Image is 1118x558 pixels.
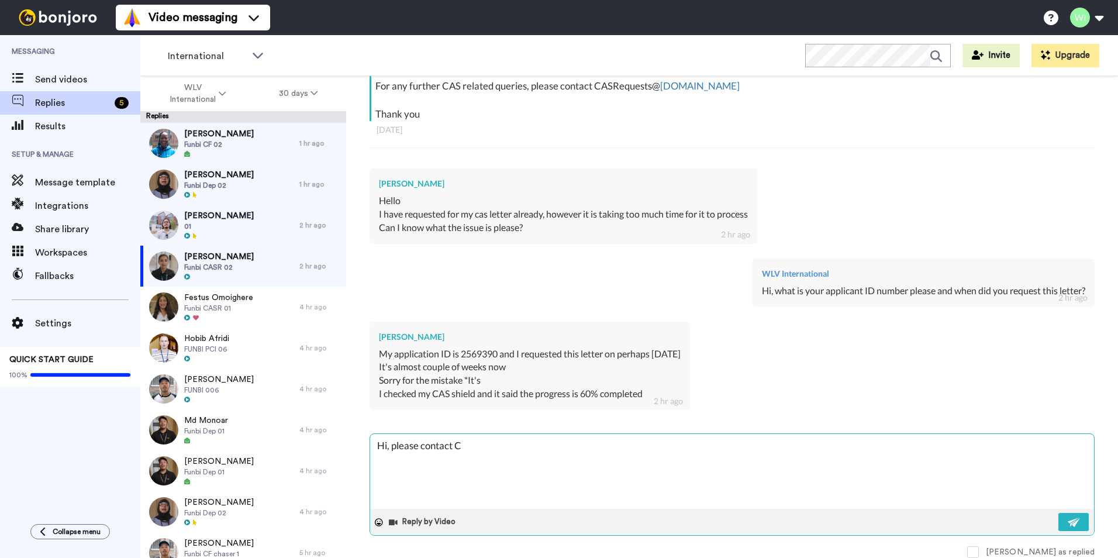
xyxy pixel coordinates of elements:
[143,77,253,110] button: WLV International
[140,409,346,450] a: Md MonoarFunbi Dep 014 hr ago
[379,360,681,374] div: It's almost couple of weeks now
[184,304,253,313] span: Funbi CASR 01
[660,80,740,92] a: [DOMAIN_NAME]
[1058,292,1088,304] div: 2 hr ago
[149,292,178,322] img: 18c8c6cf-73b7-44df-959e-9da70d9e2fcd-thumb.jpg
[379,331,681,343] div: [PERSON_NAME]
[379,347,681,361] div: My application ID is 2569390 and I requested this letter on perhaps [DATE]
[299,384,340,394] div: 4 hr ago
[53,527,101,536] span: Collapse menu
[299,425,340,435] div: 4 hr ago
[35,119,140,133] span: Results
[149,497,178,526] img: 94fa5eca-16e8-43c4-ab44-e3af1d854f4f-thumb.jpg
[299,548,340,557] div: 5 hr ago
[149,129,178,158] img: 3eaef87c-d0ef-4c96-8c5b-62a8d594d55b-thumb.jpg
[184,169,254,181] span: [PERSON_NAME]
[184,210,254,222] span: [PERSON_NAME]
[35,222,140,236] span: Share library
[379,178,748,190] div: [PERSON_NAME]
[1031,44,1099,67] button: Upgrade
[184,508,254,518] span: Funbi Dep 02
[149,456,178,485] img: 3bcc4c5f-1f81-49cf-bab2-b771fb1f6334-thumb.jpg
[299,343,340,353] div: 4 hr ago
[299,466,340,476] div: 4 hr ago
[184,426,228,436] span: Funbi Dep 01
[149,415,178,445] img: 3bcc4c5f-1f81-49cf-bab2-b771fb1f6334-thumb.jpg
[35,73,140,87] span: Send videos
[379,194,748,208] div: Hello
[14,9,102,26] img: bj-logo-header-white.svg
[149,170,178,199] img: 94fa5eca-16e8-43c4-ab44-e3af1d854f4f-thumb.jpg
[184,251,254,263] span: [PERSON_NAME]
[379,374,681,387] div: Sorry for the mistake *It's
[169,82,216,105] span: WLV International
[379,208,748,221] div: I have requested for my cas letter already, however it is taking too much time for it to process
[184,222,254,231] span: 01
[9,370,27,380] span: 100%
[184,181,254,190] span: Funbi Dep 02
[35,175,140,190] span: Message template
[762,284,1085,298] div: Hi, what is your applicant ID number please and when did you request this letter?
[299,180,340,189] div: 1 hr ago
[35,199,140,213] span: Integrations
[140,328,346,368] a: Hobib AfridiFUNBI PCI 064 hr ago
[149,9,237,26] span: Video messaging
[140,246,346,287] a: [PERSON_NAME]Funbi CASR 022 hr ago
[184,374,254,385] span: [PERSON_NAME]
[168,49,246,63] span: International
[115,97,129,109] div: 5
[962,44,1020,67] button: Invite
[184,345,229,354] span: FUNBI PCI 06
[184,128,254,140] span: [PERSON_NAME]
[123,8,142,27] img: vm-color.svg
[140,450,346,491] a: [PERSON_NAME]Funbi Dep 014 hr ago
[184,385,254,395] span: FUNBI 006
[140,287,346,328] a: Festus OmoighereFunbi CASR 014 hr ago
[149,333,178,363] img: d5f57e52-3689-4f64-80e9-2fa2201437f8-thumb.jpg
[30,524,110,539] button: Collapse menu
[377,124,1088,136] div: [DATE]
[654,395,683,407] div: 2 hr ago
[184,140,254,149] span: Funbi CF 02
[149,374,178,404] img: 20357b13-09c5-4b1e-98cd-6bacbcb48d6b-thumb.jpg
[140,205,346,246] a: [PERSON_NAME]012 hr ago
[9,356,94,364] span: QUICK START GUIDE
[379,387,681,401] div: I checked my CAS shield and it said the progress is 60% completed
[184,333,229,345] span: Hobib Afridi
[184,263,254,272] span: Funbi CASR 02
[184,467,254,477] span: Funbi Dep 01
[184,292,253,304] span: Festus Omoighere
[299,261,340,271] div: 2 hr ago
[388,514,459,531] button: Reply by Video
[299,302,340,312] div: 4 hr ago
[184,497,254,508] span: [PERSON_NAME]
[184,415,228,426] span: Md Monoar
[35,246,140,260] span: Workspaces
[379,221,748,235] div: Can I know what the issue is please?
[35,96,110,110] span: Replies
[149,252,178,281] img: f1089aba-73b9-4612-a70f-95a4e4abc070-thumb.jpg
[762,268,1085,280] div: WLV International
[184,538,254,549] span: [PERSON_NAME]
[140,123,346,164] a: [PERSON_NAME]Funbi CF 021 hr ago
[149,211,178,240] img: 4b3e8905-0190-41fe-ad1e-473d27afb39b-thumb.jpg
[370,434,1094,509] textarea: Hi, please contact C
[253,83,344,104] button: 30 days
[299,139,340,148] div: 1 hr ago
[299,221,340,230] div: 2 hr ago
[721,229,750,240] div: 2 hr ago
[299,507,340,516] div: 4 hr ago
[35,316,140,330] span: Settings
[1068,518,1081,527] img: send-white.svg
[140,111,346,123] div: Replies
[184,456,254,467] span: [PERSON_NAME]
[140,368,346,409] a: [PERSON_NAME]FUNBI 0064 hr ago
[140,164,346,205] a: [PERSON_NAME]Funbi Dep 021 hr ago
[986,546,1095,558] div: [PERSON_NAME] as replied
[140,491,346,532] a: [PERSON_NAME]Funbi Dep 024 hr ago
[35,269,140,283] span: Fallbacks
